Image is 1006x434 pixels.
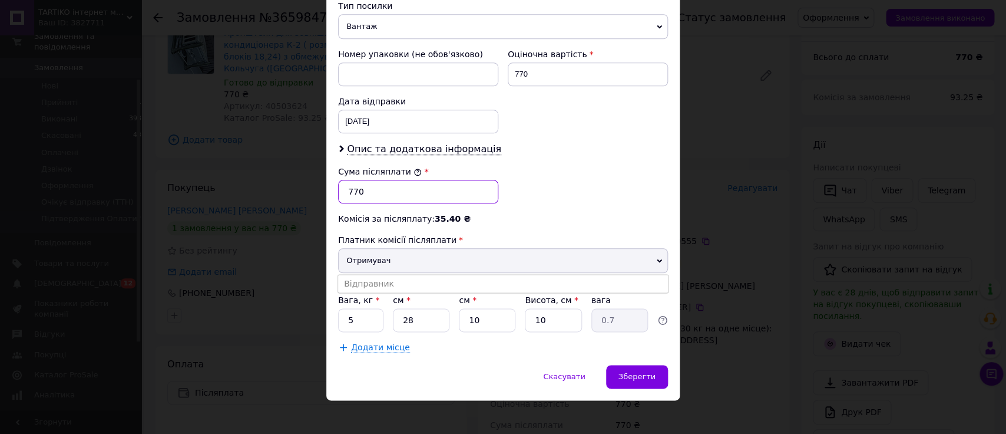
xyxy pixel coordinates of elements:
span: Скасувати [543,372,585,381]
label: Довжина, см [393,284,435,305]
span: Додати місце [351,343,410,353]
li: Відправник [338,275,668,292]
div: Комісія за післяплату: [338,213,668,225]
div: Оціночна вартість [508,48,668,60]
span: 35.40 ₴ [435,214,471,223]
label: Сума післяплати [338,167,422,176]
span: Опис та додаткова інформація [347,143,501,155]
div: Номер упаковки (не обов'язково) [338,48,498,60]
span: Тип посилки [338,1,392,11]
span: Отримувач [338,248,668,273]
div: Дата відправки [338,96,498,107]
span: Зберегти [618,372,656,381]
label: Висота, см [525,295,578,305]
span: Вантаж [338,14,668,39]
span: Платник комісії післяплати [338,235,456,245]
label: Ширина, см [459,284,497,305]
div: Об'ємна вага [591,282,648,306]
label: Вага, кг [338,295,379,305]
